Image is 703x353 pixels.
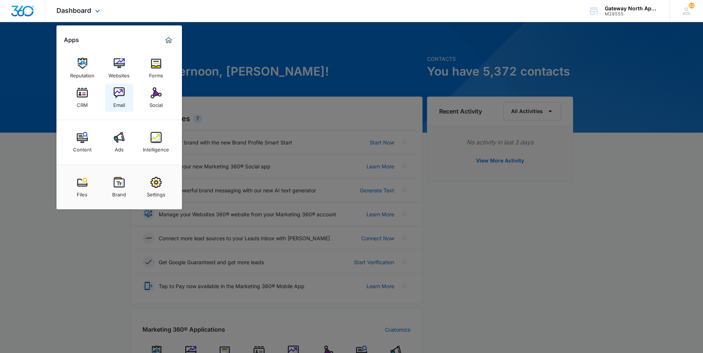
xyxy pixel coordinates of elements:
a: Social [142,84,170,112]
a: Forms [142,54,170,82]
a: Intelligence [142,128,170,156]
div: Websites [108,69,130,78]
div: account name [605,6,659,11]
a: Files [68,173,96,201]
div: Intelligence [143,143,169,153]
span: 52 [689,3,695,8]
a: Settings [142,173,170,201]
a: Websites [105,54,133,82]
div: Reputation [70,69,94,78]
div: notifications count [689,3,695,8]
a: CRM [68,84,96,112]
span: Dashboard [56,7,91,14]
a: Marketing 360® Dashboard [163,34,175,46]
div: Email [113,98,125,108]
a: Brand [105,173,133,201]
a: Content [68,128,96,156]
div: Content [73,143,92,153]
div: Brand [112,188,126,198]
a: Ads [105,128,133,156]
div: CRM [77,98,88,108]
div: Settings [147,188,165,198]
div: Forms [149,69,163,78]
div: Files [77,188,87,198]
div: Ads [115,143,124,153]
div: Social [149,98,163,108]
div: account id [605,11,659,17]
a: Reputation [68,54,96,82]
a: Email [105,84,133,112]
h2: Apps [64,36,79,43]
